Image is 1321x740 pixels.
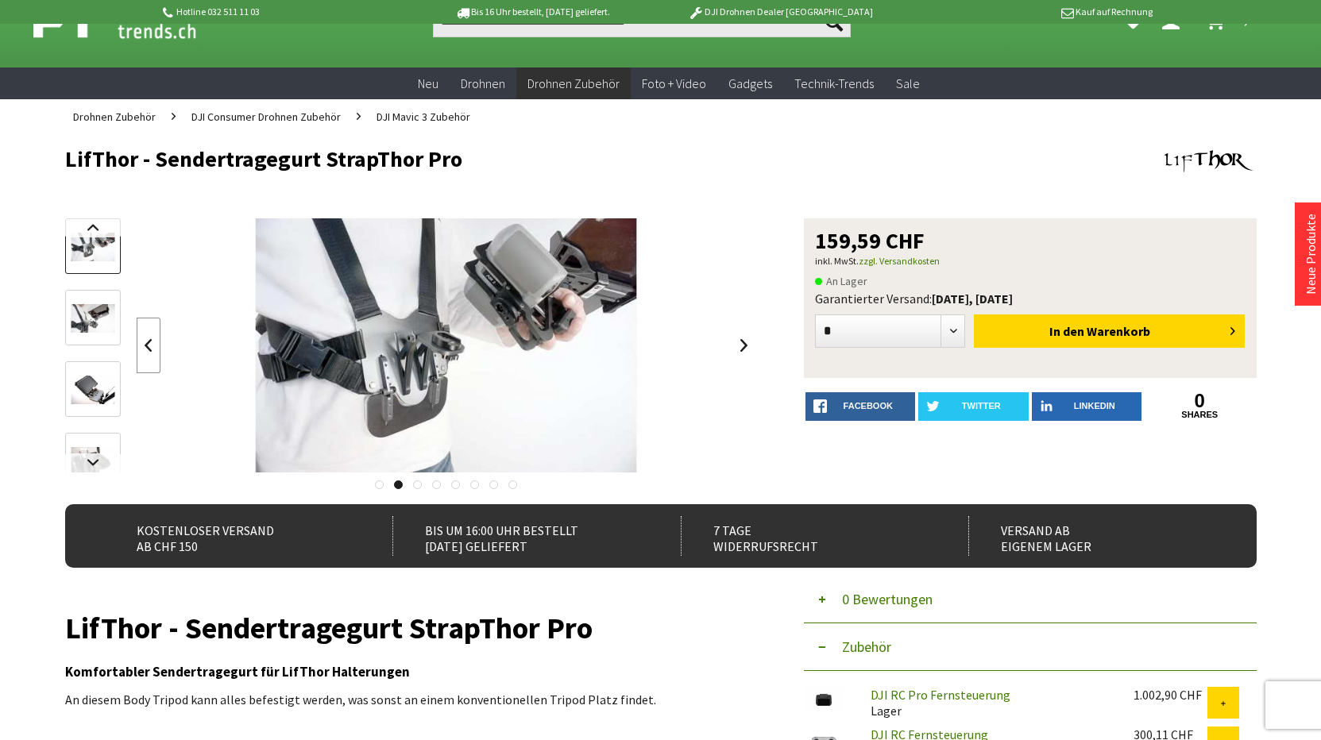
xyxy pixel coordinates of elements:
span: Sale [896,75,920,91]
span: Foto + Video [642,75,706,91]
span: In den [1049,323,1084,339]
h1: LifThor - Sendertragegurt StrapThor Pro [65,147,1018,171]
span: Technik-Trends [794,75,874,91]
button: 0 Bewertungen [804,576,1257,623]
a: Foto + Video [631,67,717,100]
a: LinkedIn [1032,392,1142,421]
div: 1.002,90 CHF [1134,687,1207,703]
span: Drohnen [461,75,505,91]
span: 159,59 CHF [815,229,925,252]
span: Gadgets [728,75,772,91]
span: facebook [844,401,893,410]
a: 0 [1145,392,1255,410]
a: DJI Mavic 3 Zubehör [369,99,478,134]
b: [DATE], [DATE] [932,291,1013,306]
div: Bis um 16:00 Uhr bestellt [DATE] geliefert [392,516,646,556]
span: twitter [962,401,1001,410]
img: DJI RC Pro Fernsteuerung [804,687,844,713]
a: Drohnen [450,67,516,100]
a: zzgl. Versandkosten [859,255,940,267]
a: Gadgets [717,67,783,100]
span: DJI Consumer Drohnen Zubehör [191,110,341,124]
p: DJI Drohnen Dealer [GEOGRAPHIC_DATA] [656,2,904,21]
p: Kauf auf Rechnung [905,2,1153,21]
a: shares [1145,410,1255,420]
div: Kostenloser Versand ab CHF 150 [105,516,358,556]
span: An Lager [815,272,867,291]
span: Drohnen Zubehör [527,75,620,91]
div: Lager [858,687,1121,719]
span: DJI Mavic 3 Zubehör [377,110,470,124]
a: Drohnen Zubehör [516,67,631,100]
span: Warenkorb [1087,323,1150,339]
a: DJI RC Pro Fernsteuerung [871,687,1010,703]
button: Zubehör [804,623,1257,671]
div: 7 Tage Widerrufsrecht [681,516,934,556]
a: facebook [805,392,916,421]
span: Neu [418,75,438,91]
span: Drohnen Zubehör [73,110,156,124]
h3: Komfortabler Sendertragegurt für LifThor Halterungen [65,661,756,682]
a: Sale [885,67,931,100]
p: inkl. MwSt. [815,252,1246,271]
img: Lifthor [1161,147,1257,175]
h1: LifThor - Sendertragegurt StrapThor Pro [65,617,756,639]
a: Drohnen Zubehör [65,99,164,134]
p: Bis 16 Uhr bestellt, [DATE] geliefert. [408,2,656,21]
span: LinkedIn [1074,401,1115,410]
a: Technik-Trends [783,67,885,100]
p: Hotline 032 511 11 03 [160,2,408,21]
div: Versand ab eigenem Lager [968,516,1222,556]
a: Neu [407,67,450,100]
div: Garantierter Versand: [815,291,1246,306]
a: DJI Consumer Drohnen Zubehör [183,99,349,134]
a: twitter [918,392,1029,421]
a: Neue Produkte [1303,214,1319,295]
span: An diesem Body Tripod kann alles befestigt werden, was sonst an einem konventionellen Tripod Plat... [65,692,656,707]
button: In den Warenkorb [974,314,1245,348]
